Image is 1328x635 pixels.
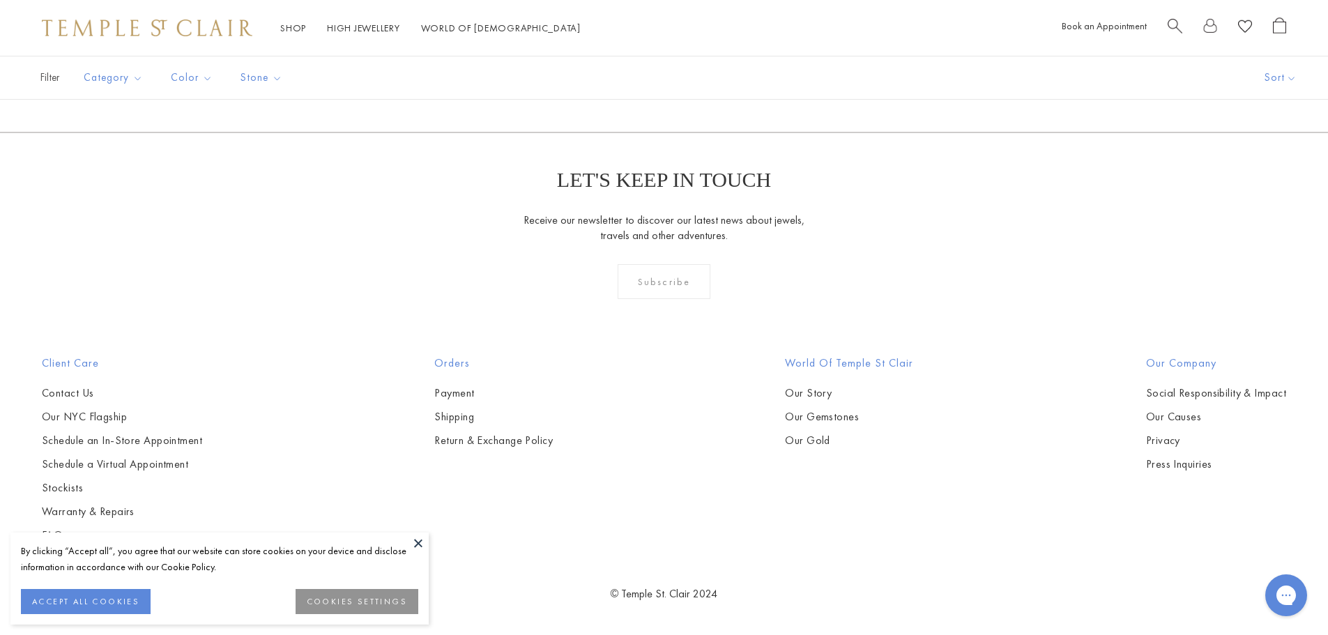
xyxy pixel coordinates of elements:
[73,62,153,93] button: Category
[42,20,252,36] img: Temple St. Clair
[42,480,202,496] a: Stockists
[42,504,202,519] a: Warranty & Repairs
[1146,385,1286,401] a: Social Responsibility & Impact
[785,409,913,424] a: Our Gemstones
[327,22,400,34] a: High JewelleryHigh Jewellery
[785,385,913,401] a: Our Story
[1146,433,1286,448] a: Privacy
[1146,457,1286,472] a: Press Inquiries
[42,528,202,543] a: FAQs
[21,543,418,575] div: By clicking “Accept all”, you agree that our website can store cookies on your device and disclos...
[42,385,202,401] a: Contact Us
[1146,409,1286,424] a: Our Causes
[421,22,581,34] a: World of [DEMOGRAPHIC_DATA]World of [DEMOGRAPHIC_DATA]
[164,69,223,86] span: Color
[434,385,553,401] a: Payment
[523,213,805,243] p: Receive our newsletter to discover our latest news about jewels, travels and other adventures.
[1238,17,1252,39] a: View Wishlist
[280,20,581,37] nav: Main navigation
[42,457,202,472] a: Schedule a Virtual Appointment
[296,589,418,614] button: COOKIES SETTINGS
[611,586,718,601] a: © Temple St. Clair 2024
[42,433,202,448] a: Schedule an In-Store Appointment
[1258,569,1314,621] iframe: Gorgias live chat messenger
[434,409,553,424] a: Shipping
[1146,355,1286,372] h2: Our Company
[160,62,223,93] button: Color
[1062,20,1147,32] a: Book an Appointment
[434,355,553,372] h2: Orders
[1168,17,1182,39] a: Search
[785,433,913,448] a: Our Gold
[230,62,293,93] button: Stone
[280,22,306,34] a: ShopShop
[618,264,710,299] div: Subscribe
[1273,17,1286,39] a: Open Shopping Bag
[557,168,771,192] p: LET'S KEEP IN TOUCH
[42,409,202,424] a: Our NYC Flagship
[785,355,913,372] h2: World of Temple St Clair
[42,355,202,372] h2: Client Care
[21,589,151,614] button: ACCEPT ALL COOKIES
[77,69,153,86] span: Category
[1233,56,1328,99] button: Show sort by
[434,433,553,448] a: Return & Exchange Policy
[234,69,293,86] span: Stone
